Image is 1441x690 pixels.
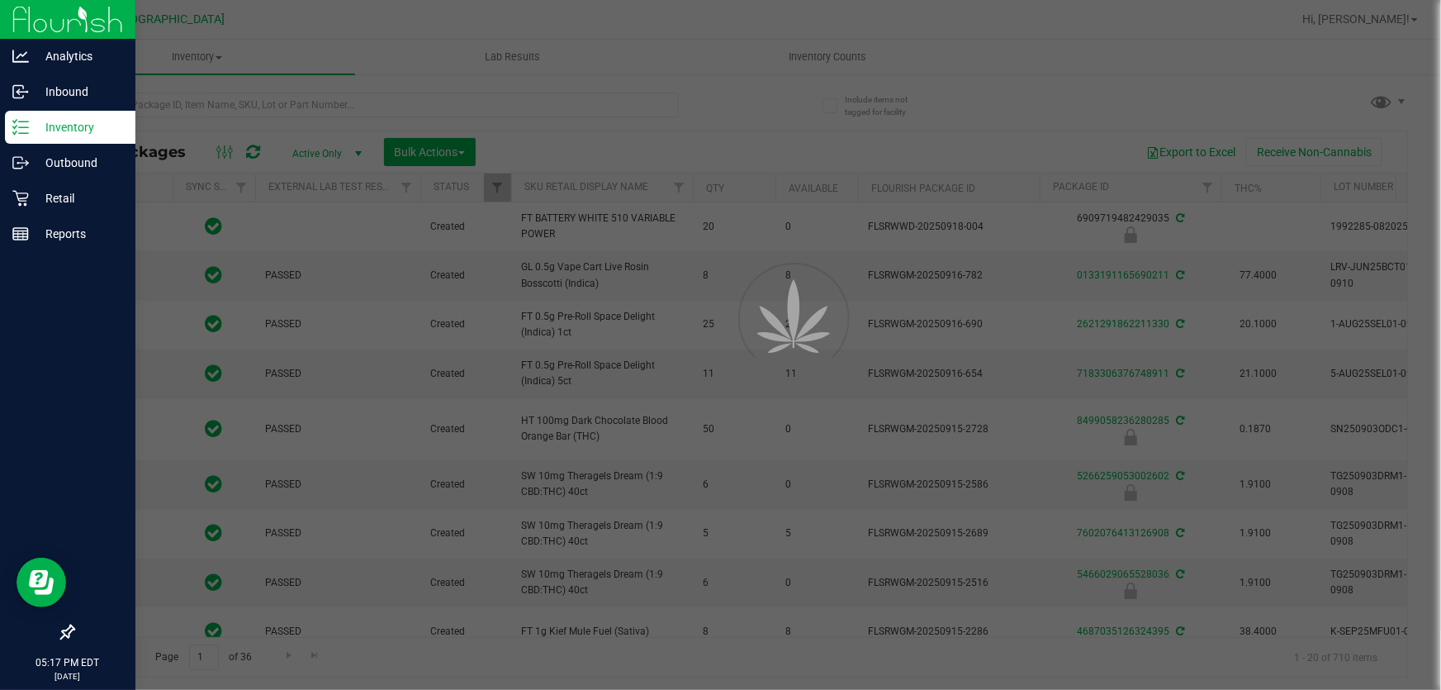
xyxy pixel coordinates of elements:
[12,190,29,207] inline-svg: Retail
[12,48,29,64] inline-svg: Analytics
[7,670,128,683] p: [DATE]
[12,155,29,171] inline-svg: Outbound
[29,117,128,137] p: Inventory
[29,224,128,244] p: Reports
[29,82,128,102] p: Inbound
[7,655,128,670] p: 05:17 PM EDT
[29,153,128,173] p: Outbound
[12,83,29,100] inline-svg: Inbound
[29,46,128,66] p: Analytics
[12,226,29,242] inline-svg: Reports
[12,119,29,136] inline-svg: Inventory
[17,558,66,607] iframe: Resource center
[29,188,128,208] p: Retail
